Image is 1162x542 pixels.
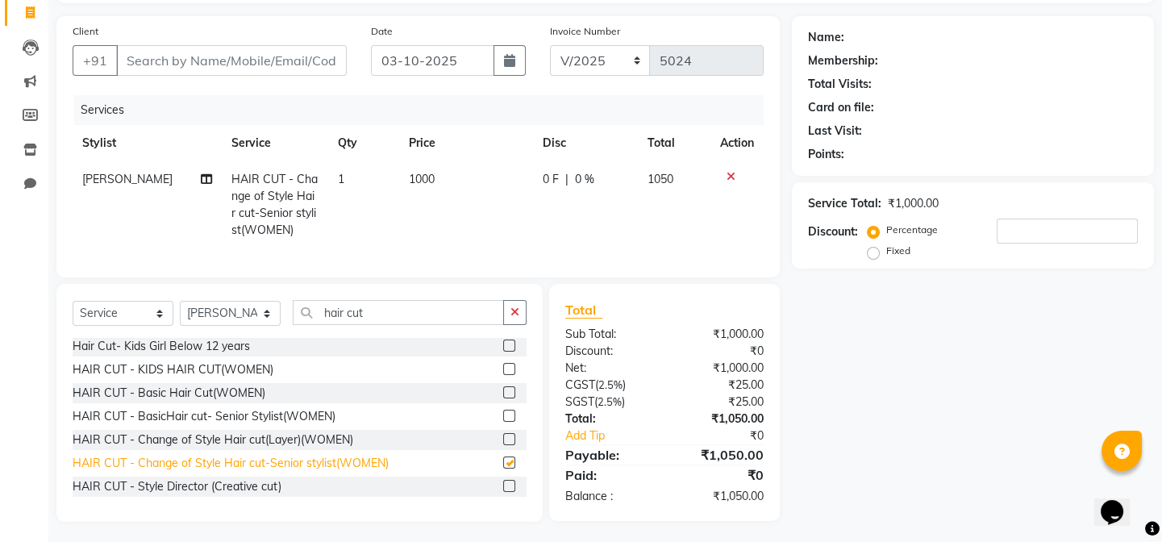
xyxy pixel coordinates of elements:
[638,125,710,161] th: Total
[664,343,776,360] div: ₹0
[808,29,844,46] div: Name:
[338,172,344,186] span: 1
[1094,477,1146,526] iframe: chat widget
[73,338,250,355] div: Hair Cut- Kids Girl Below 12 years
[533,125,638,161] th: Disc
[553,445,664,465] div: Payable:
[888,195,939,212] div: ₹1,000.00
[293,300,504,325] input: Search or Scan
[808,99,874,116] div: Card on file:
[664,377,776,394] div: ₹25.00
[73,385,265,402] div: HAIR CUT - Basic Hair Cut(WOMEN)
[886,223,938,237] label: Percentage
[371,24,393,39] label: Date
[808,52,878,69] div: Membership:
[808,76,872,93] div: Total Visits:
[553,377,664,394] div: ( )
[553,465,664,485] div: Paid:
[565,171,569,188] span: |
[553,360,664,377] div: Net:
[565,394,594,409] span: SGST
[73,361,273,378] div: HAIR CUT - KIDS HAIR CUT(WOMEN)
[222,125,328,161] th: Service
[553,411,664,427] div: Total:
[664,488,776,505] div: ₹1,050.00
[664,394,776,411] div: ₹25.00
[808,223,858,240] div: Discount:
[553,343,664,360] div: Discount:
[565,302,602,319] span: Total
[553,488,664,505] div: Balance :
[598,378,623,391] span: 2.5%
[73,125,222,161] th: Stylist
[231,172,318,237] span: HAIR CUT - Change of Style Hair cut-Senior stylist(WOMEN)
[886,244,910,258] label: Fixed
[808,146,844,163] div: Points:
[73,455,389,472] div: HAIR CUT - Change of Style Hair cut-Senior stylist(WOMEN)
[543,171,559,188] span: 0 F
[73,24,98,39] label: Client
[73,478,281,495] div: HAIR CUT - Style Director (Creative cut)
[550,24,620,39] label: Invoice Number
[328,125,399,161] th: Qty
[553,427,683,444] a: Add Tip
[73,408,335,425] div: HAIR CUT - BasicHair cut- Senior Stylist(WOMEN)
[73,432,353,448] div: HAIR CUT - Change of Style Hair cut(Layer)(WOMEN)
[808,195,881,212] div: Service Total:
[399,125,534,161] th: Price
[710,125,764,161] th: Action
[73,45,118,76] button: +91
[82,172,173,186] span: [PERSON_NAME]
[664,360,776,377] div: ₹1,000.00
[74,95,776,125] div: Services
[683,427,776,444] div: ₹0
[409,172,435,186] span: 1000
[598,395,622,408] span: 2.5%
[664,465,776,485] div: ₹0
[808,123,862,140] div: Last Visit:
[664,445,776,465] div: ₹1,050.00
[553,326,664,343] div: Sub Total:
[575,171,594,188] span: 0 %
[565,377,595,392] span: CGST
[553,394,664,411] div: ( )
[664,411,776,427] div: ₹1,050.00
[116,45,347,76] input: Search by Name/Mobile/Email/Code
[664,326,776,343] div: ₹1,000.00
[648,172,673,186] span: 1050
